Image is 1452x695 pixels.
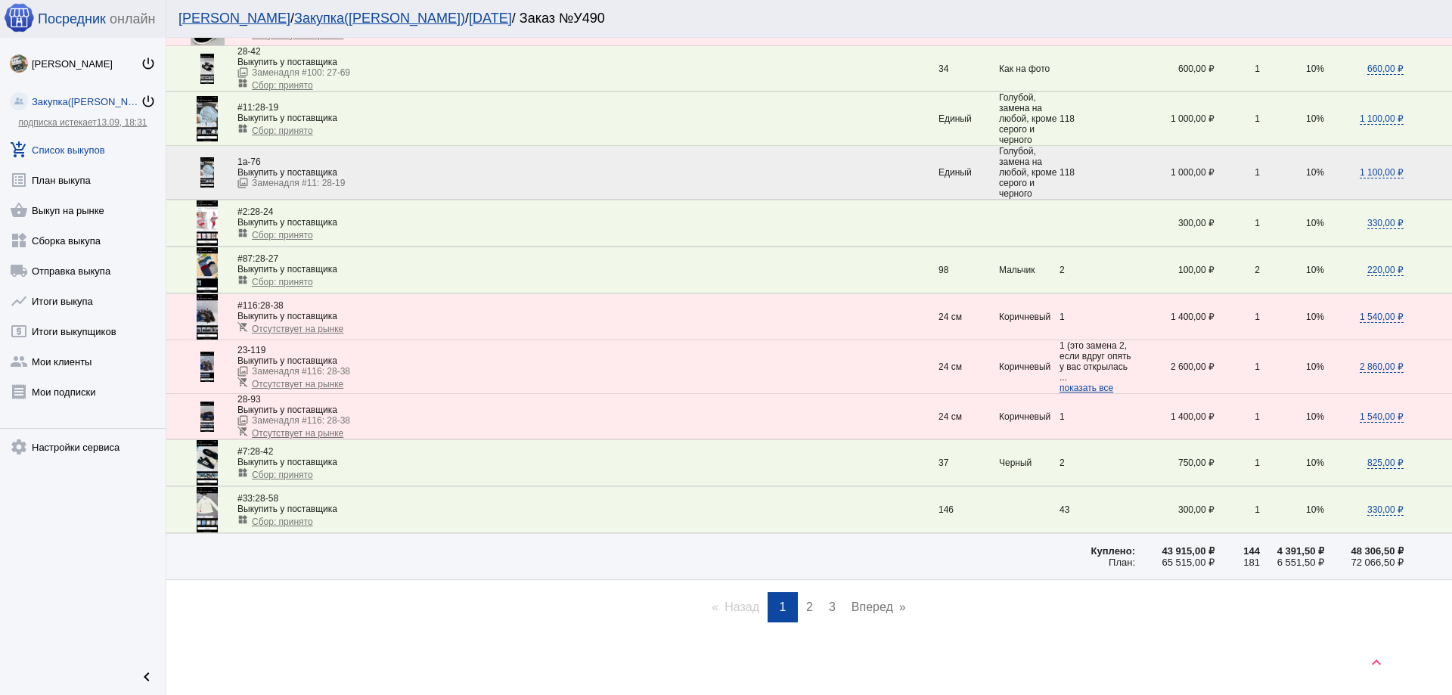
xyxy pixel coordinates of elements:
img: Mllly0.jpg [197,294,218,340]
span: Сбор: принято [252,230,313,240]
div: Единый [939,113,999,124]
div: План: [1060,557,1135,568]
div: 1 [1215,312,1260,322]
div: 1 [1215,458,1260,468]
span: Отсутствует на рынке [252,379,343,389]
span: #11: [237,102,255,113]
span: 1 100,00 ₽ [1360,167,1404,178]
div: 37 [939,458,999,468]
mat-icon: widgets [237,275,248,285]
span: 28-42 [237,46,261,57]
img: umMzFY.jpg [200,54,214,84]
mat-icon: show_chart [10,292,28,310]
div: 1 000,00 ₽ [1135,113,1215,124]
a: [PERSON_NAME] [178,11,290,26]
img: U84cE6.jpg [200,402,214,432]
app-description-cutted: 1 [1060,312,1135,322]
td: Коричневый [999,394,1060,439]
div: 300,00 ₽ [1135,504,1215,515]
td: Мальчик [999,247,1060,293]
mat-icon: remove_shopping_cart [237,426,248,436]
mat-icon: group [10,352,28,371]
app-description-cutted: 1 (это замена 2, если вдруг опять у вас открылась ... [1060,340,1135,393]
mat-icon: widgets [237,228,248,238]
div: 24 см [939,312,999,322]
mat-icon: widgets [237,78,248,88]
span: 10% [1306,64,1324,74]
div: 1 [1215,504,1260,515]
span: Отсутствует на рынке [252,324,343,334]
div: 1 [1215,218,1260,228]
span: 1 540,00 ₽ [1360,312,1404,323]
div: 144 [1215,545,1260,557]
span: Посредник [38,11,106,27]
mat-icon: power_settings_new [141,56,156,71]
div: 1 [1215,361,1260,372]
span: 13.09, 18:31 [97,117,147,128]
div: 4 391,50 ₽ [1260,545,1324,557]
div: Выкупить у поставщика [237,355,939,366]
div: 1 [1215,411,1260,422]
span: Сбор: принято [252,517,313,527]
div: 43 915,00 ₽ [1135,545,1215,557]
img: aSnZFZ.jpg [200,352,214,382]
td: Единый [939,146,999,200]
div: 1 000,00 ₽ [1135,167,1215,178]
td: 24 см [939,394,999,439]
div: 72 066,50 ₽ [1324,557,1404,568]
span: 28-93 [237,394,261,405]
div: / / / Заказ №У490 [178,11,1425,26]
img: 8aqJmS.jpg [200,157,214,188]
span: 10% [1306,113,1324,124]
div: 300,00 ₽ [1135,218,1215,228]
div: Куплено: [1060,545,1135,557]
div: Выкупить у поставщика [237,57,939,67]
mat-icon: filter [237,178,248,188]
span: #2: [237,206,250,217]
span: для #116: 28-38 [284,366,350,377]
div: 146 [939,504,999,515]
div: 1 400,00 ₽ [1135,411,1215,422]
div: Замена [252,415,350,426]
mat-icon: widgets [237,467,248,478]
a: подписка истекает13.09, 18:31 [18,117,147,128]
span: 10% [1306,504,1324,515]
mat-icon: widgets [237,123,248,134]
span: 3 [829,600,836,613]
span: Сбор: принято [252,277,313,287]
span: 28-19 [237,102,278,113]
span: 10% [1306,312,1324,322]
mat-icon: filter [237,366,248,377]
img: xnS9Po.jpg [197,440,218,486]
span: #116: [237,300,260,311]
span: #7: [237,446,250,457]
div: Выкупить у поставщика [237,217,939,228]
mat-icon: remove_shopping_cart [237,321,248,332]
td: Как на фото [999,46,1060,92]
span: 1 [780,600,786,613]
span: 28-38 [237,300,284,311]
app-description-cutted: 118 [1060,113,1135,124]
span: #87: [237,253,255,264]
img: OYAuCX.jpg [197,247,218,293]
span: 10% [1306,411,1324,422]
div: 6 551,50 ₽ [1260,557,1324,568]
div: 48 306,50 ₽ [1324,545,1404,557]
app-description-cutted: 2 [1060,265,1135,275]
span: для #100: 27-69 [284,67,350,78]
span: 10% [1306,218,1324,228]
mat-icon: remove_shopping_cart [237,377,248,387]
img: iA2qix.jpg [197,96,218,141]
mat-icon: filter [237,67,248,78]
div: 600,00 ₽ [1135,64,1215,74]
div: 2 600,00 ₽ [1135,361,1215,372]
mat-icon: chevron_left [138,668,156,686]
span: 2 [806,600,813,613]
span: 1 540,00 ₽ [1360,411,1404,423]
app-description-cutted: 43 [1060,504,1135,515]
app-description-cutted: 1 [1060,411,1135,422]
div: Замена [252,366,350,377]
td: Голубой, замена на любой, кроме серого и черного [999,92,1060,146]
mat-icon: widgets [10,231,28,250]
span: 28-42 [237,446,273,457]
